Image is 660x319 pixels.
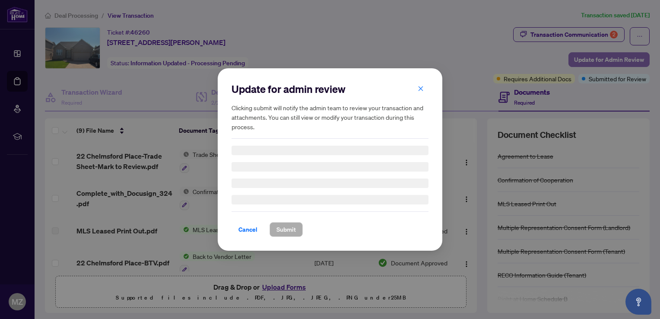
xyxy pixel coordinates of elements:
button: Submit [270,222,303,237]
span: Cancel [238,223,257,236]
span: close [418,86,424,92]
h2: Update for admin review [232,82,428,96]
button: Cancel [232,222,264,237]
h5: Clicking submit will notify the admin team to review your transaction and attachments. You can st... [232,103,428,131]
button: Open asap [625,289,651,315]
